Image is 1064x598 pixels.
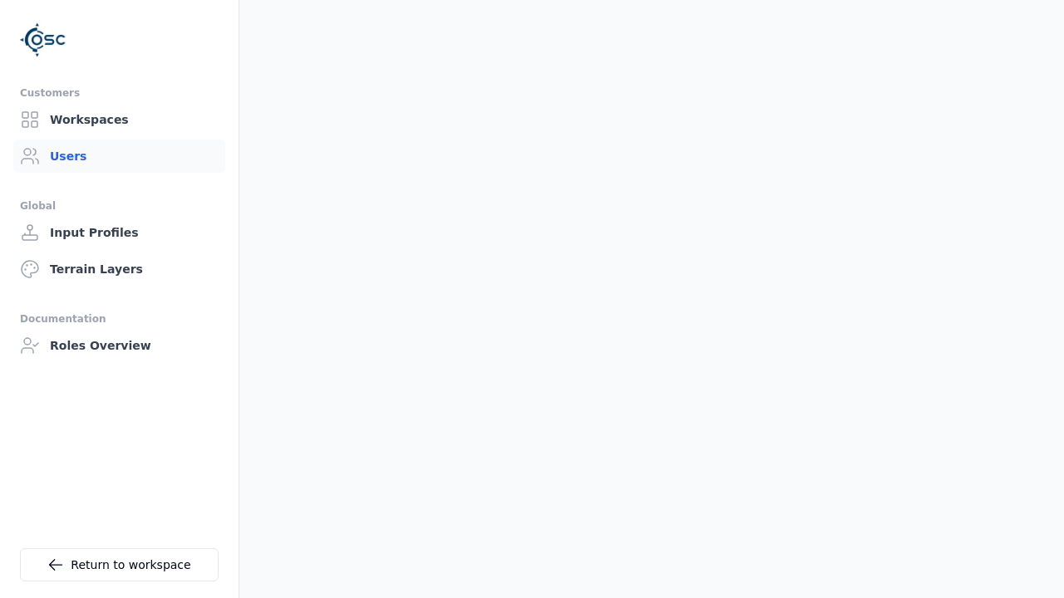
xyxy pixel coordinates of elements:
[20,196,219,216] div: Global
[13,103,225,136] a: Workspaces
[20,83,219,103] div: Customers
[13,216,225,249] a: Input Profiles
[20,17,66,63] img: Logo
[20,309,219,329] div: Documentation
[13,329,225,362] a: Roles Overview
[13,140,225,173] a: Users
[13,252,225,286] a: Terrain Layers
[20,548,219,581] a: Return to workspace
